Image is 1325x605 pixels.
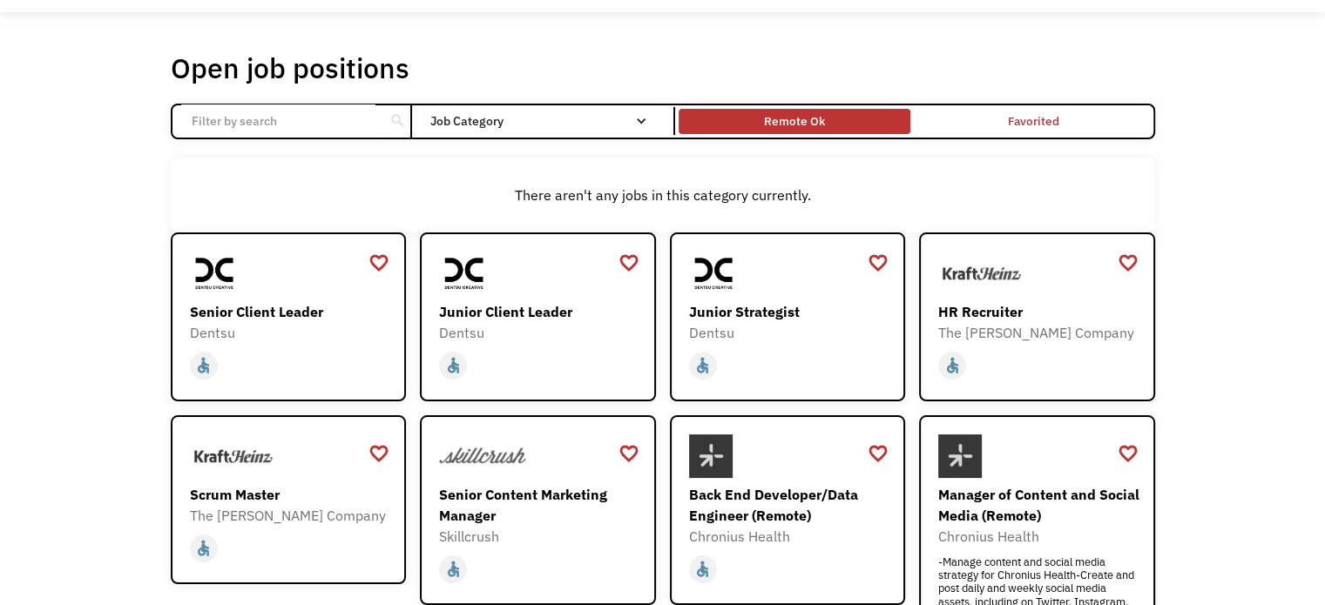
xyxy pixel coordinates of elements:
img: Dentsu [439,252,490,295]
a: favorite_border [1117,440,1138,467]
div: There aren't any jobs in this category currently. [179,185,1146,205]
a: DentsuSenior Client LeaderDentsuaccessible [171,232,407,401]
div: accessible [693,556,712,582]
div: Back End Developer/Data Engineer (Remote) [689,484,891,526]
a: favorite_border [1117,250,1138,276]
div: The [PERSON_NAME] Company [938,322,1140,343]
div: Remote Ok [764,111,825,131]
div: Chronius Health [689,526,891,547]
div: accessible [194,353,213,379]
div: Junior Client Leader [439,301,641,322]
div: Junior Strategist [689,301,891,322]
a: favorite_border [868,440,889,467]
a: SkillcrushSenior Content Marketing ManagerSkillcrushaccessible [420,415,656,605]
div: Job Category [429,107,664,135]
div: The [PERSON_NAME] Company [190,505,392,526]
div: Senior Content Marketing Manager [439,484,641,526]
a: Remote Ok [675,105,914,138]
a: The Kraft Heinz CompanyScrum MasterThe [PERSON_NAME] Companyaccessible [171,415,407,584]
input: Filter by search [181,104,375,138]
img: The Kraft Heinz Company [190,434,277,478]
div: accessible [943,353,962,379]
a: favorite_border [368,440,389,467]
img: Chronius Health [938,434,982,478]
div: Dentsu [439,322,641,343]
div: accessible [693,353,712,379]
h1: Open job positions [171,50,409,85]
a: favorite_border [868,250,889,276]
img: Dentsu [190,252,240,295]
div: Manager of Content and Social Media (Remote) [938,484,1140,526]
a: favorite_border [618,440,639,467]
a: Chronius HealthBack End Developer/Data Engineer (Remote)Chronius Healthaccessible [670,415,906,605]
img: Chronius Health [689,434,733,478]
div: Job Category [429,115,664,127]
div: Skillcrush [439,526,641,547]
img: Skillcrush [439,434,526,478]
div: accessible [194,535,213,561]
img: Dentsu [689,252,740,295]
a: The Kraft Heinz CompanyHR RecruiterThe [PERSON_NAME] Companyaccessible [919,232,1155,401]
a: DentsuJunior StrategistDentsuaccessible [670,232,906,401]
a: favorite_border [618,250,639,276]
a: DentsuJunior Client LeaderDentsuaccessible [420,232,656,401]
a: favorite_border [368,250,389,276]
form: Email Form [171,104,1155,140]
div: search [389,108,405,134]
div: accessible [444,353,463,379]
div: Chronius Health [938,526,1140,547]
div: Senior Client Leader [190,301,392,322]
div: HR Recruiter [938,301,1140,322]
div: accessible [444,556,463,582]
div: Scrum Master [190,484,392,505]
img: The Kraft Heinz Company [938,252,1025,295]
a: Favorited [914,105,1153,138]
div: Dentsu [689,322,891,343]
div: Dentsu [190,322,392,343]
